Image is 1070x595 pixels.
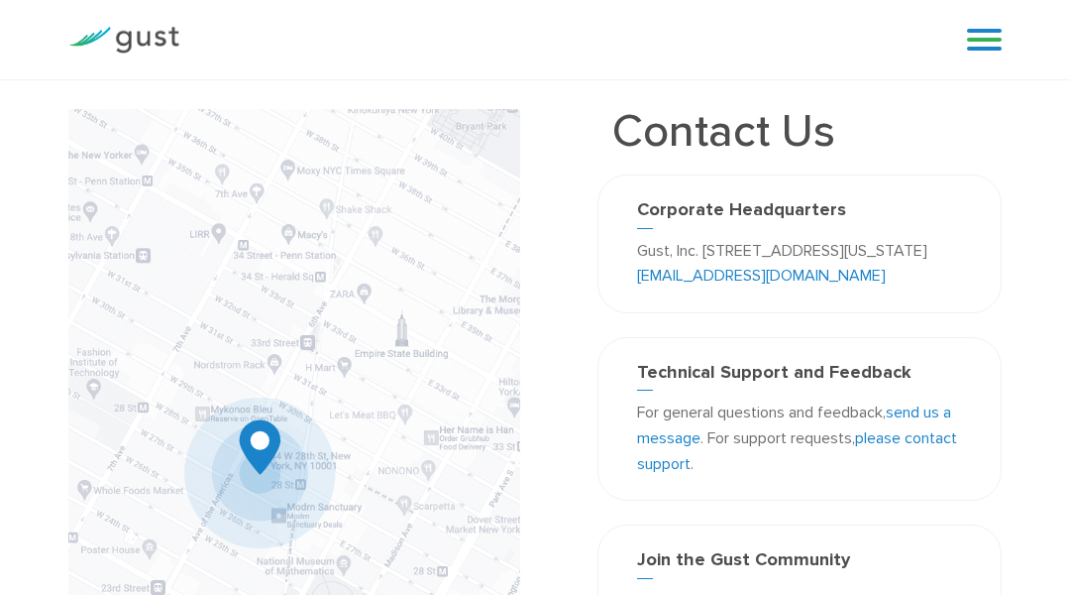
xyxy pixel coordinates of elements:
[637,362,962,392] h3: Technical Support and Feedback
[68,27,179,54] img: Gust Logo
[637,428,957,473] a: please contact support
[637,400,962,476] p: For general questions and feedback, . For support requests, .
[637,403,951,447] a: send us a message
[637,238,962,289] p: Gust, Inc. [STREET_ADDRESS][US_STATE]
[637,549,962,579] h3: Join the Gust Community
[637,266,886,285] a: [EMAIL_ADDRESS][DOMAIN_NAME]
[637,199,962,229] h3: Corporate Headquarters
[597,109,850,155] h1: Contact Us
